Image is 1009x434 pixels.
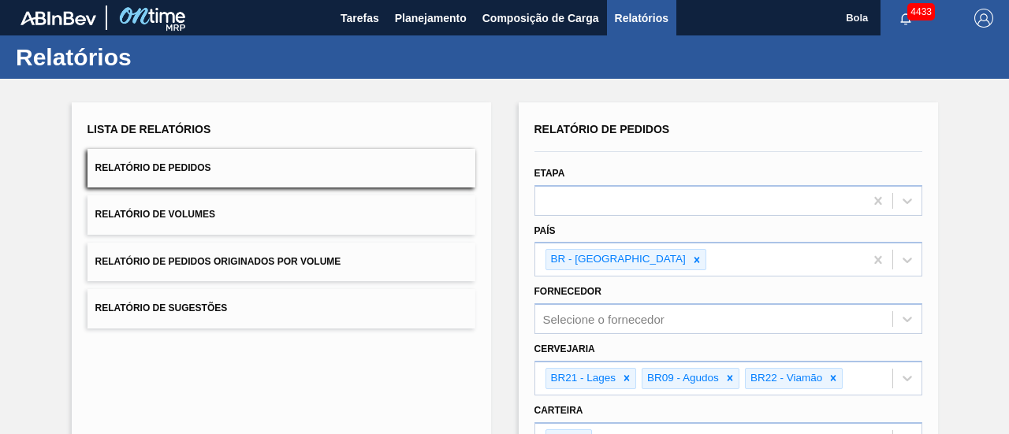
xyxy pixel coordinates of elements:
button: Relatório de Pedidos [87,149,475,187]
font: BR09 - Agudos [647,372,719,384]
font: BR - [GEOGRAPHIC_DATA] [551,253,686,265]
font: País [534,225,556,236]
font: Relatórios [615,12,668,24]
font: Fornecedor [534,286,601,297]
font: BR22 - Viamão [750,372,822,384]
font: BR21 - Lages [551,372,616,384]
font: Tarefas [341,12,379,24]
button: Relatório de Pedidos Originados por Volume [87,243,475,281]
font: Bola [846,12,868,24]
font: Relatório de Pedidos Originados por Volume [95,256,341,267]
font: 4433 [910,6,932,17]
font: Composição de Carga [482,12,599,24]
font: Relatórios [16,44,132,70]
button: Notificações [881,7,931,29]
button: Relatório de Sugestões [87,289,475,328]
font: Etapa [534,168,565,179]
img: TNhmsLtSVTkK8tSr43FrP2fwEKptu5GPRR3wAAAABJRU5ErkJggg== [20,11,96,25]
font: Lista de Relatórios [87,123,211,135]
font: Selecione o fornecedor [543,313,665,326]
font: Carteira [534,405,583,416]
font: Relatório de Sugestões [95,303,228,314]
button: Relatório de Volumes [87,195,475,234]
font: Planejamento [395,12,467,24]
font: Cervejaria [534,343,595,354]
font: Relatório de Pedidos [534,123,670,135]
img: Sair [974,9,993,28]
font: Relatório de Pedidos [95,162,211,173]
font: Relatório de Volumes [95,210,215,221]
